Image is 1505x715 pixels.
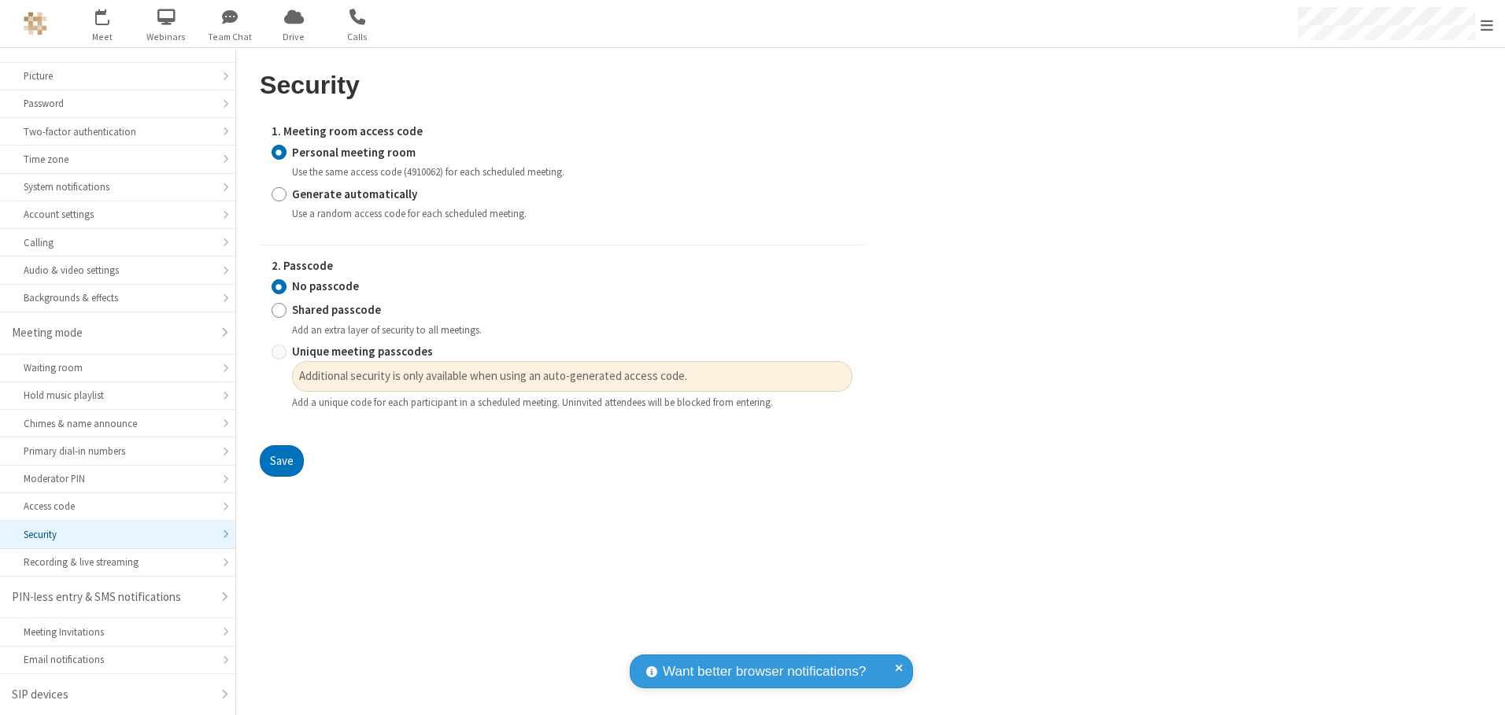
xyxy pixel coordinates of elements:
[24,555,212,569] div: Recording & live streaming
[24,152,212,167] div: Time zone
[24,12,47,35] img: QA Selenium DO NOT DELETE OR CHANGE
[272,123,852,141] label: 1. Meeting room access code
[24,68,212,83] div: Picture
[292,164,852,179] div: Use the same access code (4910062) for each scheduled meeting.
[292,278,359,293] strong: No passcode
[292,186,417,201] strong: Generate automatically
[24,625,212,639] div: Meeting Invitations
[24,416,212,431] div: Chimes & name announce
[24,207,212,222] div: Account settings
[292,344,433,359] strong: Unique meeting passcodes
[24,388,212,403] div: Hold music playlist
[106,9,116,20] div: 1
[137,30,196,44] span: Webinars
[73,30,132,44] span: Meet
[24,235,212,250] div: Calling
[12,588,212,606] div: PIN-less entry & SMS notifications
[24,263,212,278] div: Audio & video settings
[24,471,212,486] div: Moderator PIN
[292,206,852,221] div: Use a random access code for each scheduled meeting.
[12,324,212,342] div: Meeting mode
[292,322,852,337] div: Add an extra layer of security to all meetings.
[260,445,304,477] button: Save
[292,302,381,317] strong: Shared passcode
[328,30,387,44] span: Calls
[292,395,852,410] div: Add a unique code for each participant in a scheduled meeting. Uninvited attendees will be blocke...
[12,686,212,704] div: SIP devices
[264,30,324,44] span: Drive
[272,257,852,275] label: 2. Passcode
[292,145,416,160] strong: Personal meeting room
[663,662,866,682] span: Want better browser notifications?
[24,360,212,375] div: Waiting room
[24,96,212,111] div: Password
[24,652,212,667] div: Email notifications
[24,527,212,542] div: Security
[24,179,212,194] div: System notifications
[260,72,864,99] h2: Security
[24,124,212,139] div: Two-factor authentication
[24,499,212,514] div: Access code
[24,290,212,305] div: Backgrounds & effects
[201,30,260,44] span: Team Chat
[24,444,212,459] div: Primary dial-in numbers
[299,367,846,385] span: Additional security is only available when using an auto-generated access code.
